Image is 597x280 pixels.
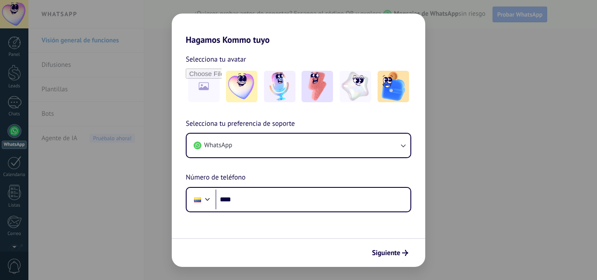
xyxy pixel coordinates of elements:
span: Selecciona tu avatar [186,54,246,65]
div: Ecuador: + 593 [189,190,206,209]
button: WhatsApp [187,134,410,157]
span: WhatsApp [204,141,232,150]
span: Siguiente [372,250,400,256]
img: -4.jpeg [340,71,371,102]
span: Número de teléfono [186,172,246,183]
img: -5.jpeg [378,71,409,102]
button: Siguiente [368,245,412,260]
img: -1.jpeg [226,71,257,102]
h2: Hagamos Kommo tuyo [172,14,425,45]
img: -3.jpeg [302,71,333,102]
span: Selecciona tu preferencia de soporte [186,118,295,130]
img: -2.jpeg [264,71,295,102]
